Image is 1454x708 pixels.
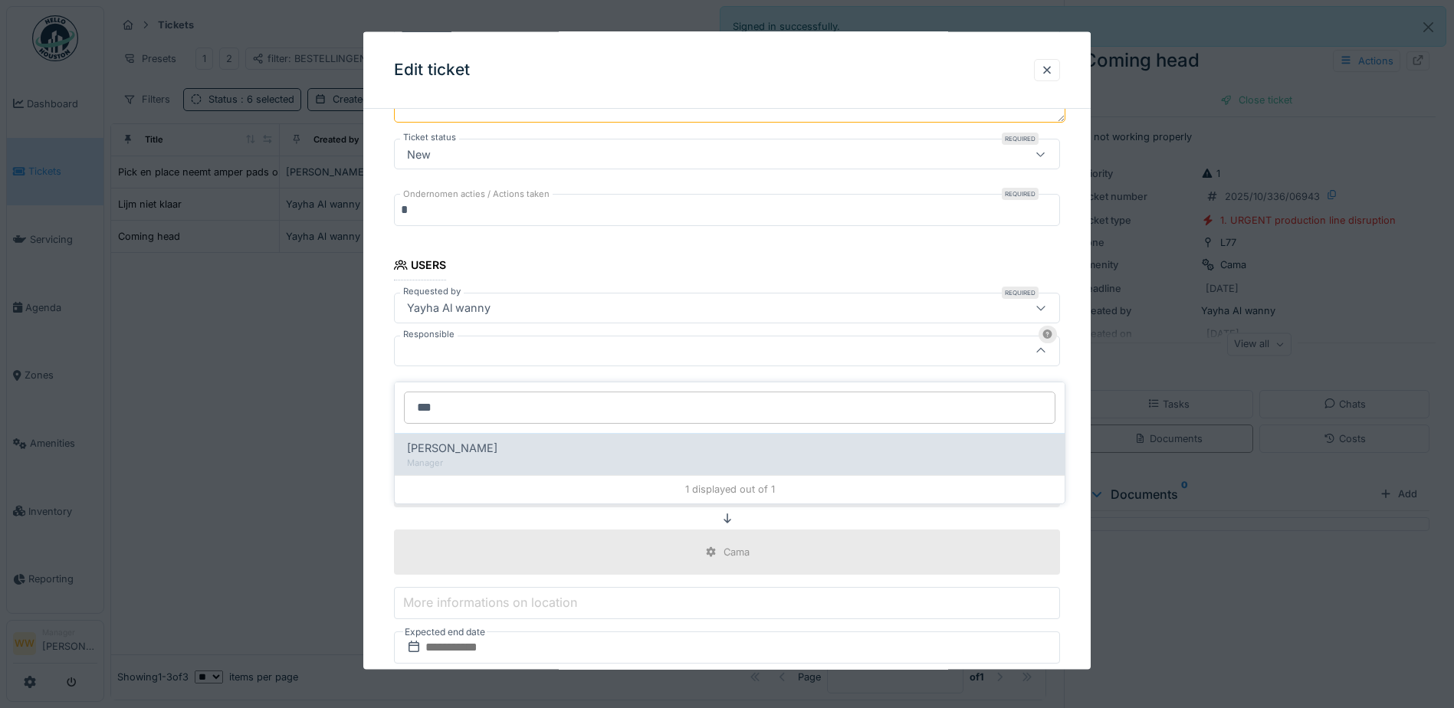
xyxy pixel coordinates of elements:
label: Ondernomen acties / Actions taken [400,188,553,201]
div: Required [1002,188,1039,200]
div: Manager [407,457,1052,470]
h3: Edit ticket [394,61,470,80]
div: Required [1002,286,1039,298]
div: Users [394,254,446,280]
div: Location [394,381,467,407]
label: Requested by [400,284,464,297]
label: Responsible [400,327,458,340]
label: Priority [400,668,435,681]
div: New [401,146,437,162]
div: Yayha Al wanny [401,299,497,316]
label: Ticket status [400,131,459,144]
label: More informations on location [400,593,580,611]
label: Expected end date [403,624,487,641]
span: [PERSON_NAME] [407,440,497,457]
div: 1 displayed out of 1 [395,475,1065,503]
div: Required [1002,133,1039,145]
div: Cama [724,544,750,559]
